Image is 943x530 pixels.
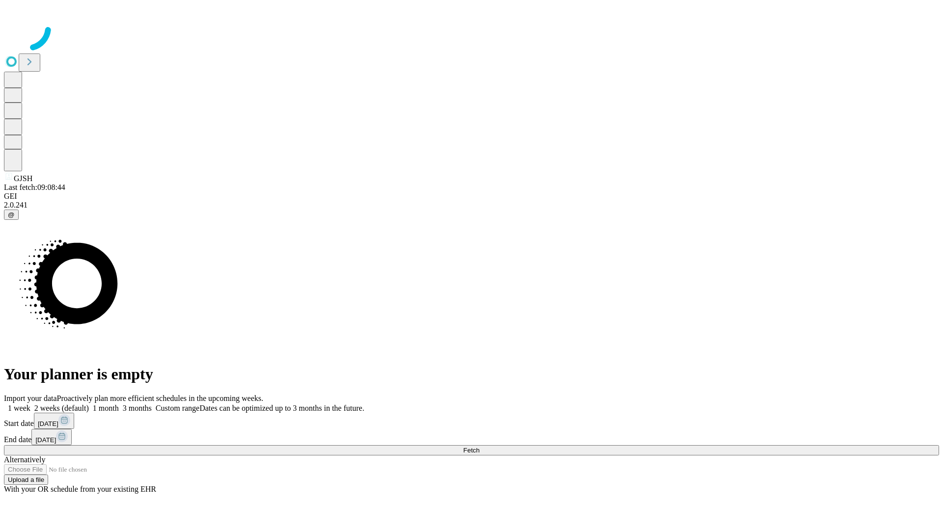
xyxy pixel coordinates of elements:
[31,429,72,445] button: [DATE]
[4,413,939,429] div: Start date
[4,183,65,191] span: Last fetch: 09:08:44
[199,404,364,412] span: Dates can be optimized up to 3 months in the future.
[156,404,199,412] span: Custom range
[4,210,19,220] button: @
[8,211,15,218] span: @
[4,394,57,402] span: Import your data
[8,404,30,412] span: 1 week
[93,404,119,412] span: 1 month
[34,413,74,429] button: [DATE]
[4,445,939,455] button: Fetch
[4,192,939,201] div: GEI
[123,404,152,412] span: 3 months
[4,455,45,464] span: Alternatively
[35,436,56,444] span: [DATE]
[4,429,939,445] div: End date
[34,404,89,412] span: 2 weeks (default)
[38,420,58,427] span: [DATE]
[14,174,32,183] span: GJSH
[4,201,939,210] div: 2.0.241
[463,447,479,454] span: Fetch
[4,475,48,485] button: Upload a file
[4,485,156,493] span: With your OR schedule from your existing EHR
[57,394,263,402] span: Proactively plan more efficient schedules in the upcoming weeks.
[4,365,939,383] h1: Your planner is empty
